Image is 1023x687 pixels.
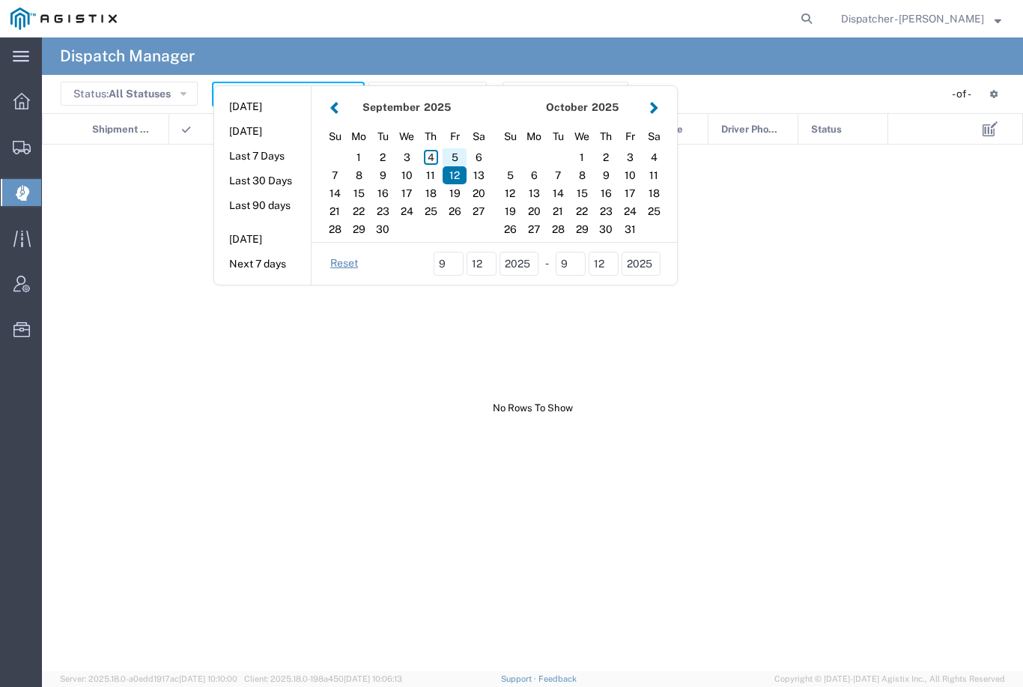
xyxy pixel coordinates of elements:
div: Tuesday [371,125,395,148]
span: Server: 2025.18.0-a0edd1917ac [60,674,237,683]
a: Feedback [538,674,577,683]
div: 16 [594,184,618,202]
button: [DATE] [214,228,311,251]
div: 1 [347,148,371,166]
div: 15 [570,184,594,202]
span: [DATE] 10:06:13 [344,674,402,683]
input: mm [434,252,464,276]
div: 5 [443,148,467,166]
div: Friday [618,125,642,148]
div: 9 [594,166,618,184]
div: Monday [522,125,546,148]
div: 18 [419,184,443,202]
div: 15 [347,184,371,202]
span: Status [811,114,842,145]
div: 27 [522,220,546,238]
div: 6 [522,166,546,184]
div: 11 [642,166,666,184]
div: 8 [570,166,594,184]
div: 17 [395,184,419,202]
button: Next 7 days [214,252,311,276]
input: dd [589,252,619,276]
span: Copyright © [DATE]-[DATE] Agistix Inc., All Rights Reserved [774,673,1005,686]
span: Driver Phone No. [721,114,782,145]
div: 3 [618,148,642,166]
div: 12 [443,166,467,184]
span: All Statuses [109,88,171,100]
div: 24 [618,202,642,220]
div: 4 [419,148,443,166]
div: 23 [594,202,618,220]
div: 8 [347,166,371,184]
a: Reset [330,256,358,271]
div: 13 [467,166,491,184]
button: Dispatcher - [PERSON_NAME] [840,10,1002,28]
div: 19 [443,184,467,202]
div: 21 [323,202,347,220]
div: 28 [546,220,570,238]
button: [DATE] [214,120,311,143]
div: 14 [323,184,347,202]
span: Dispatcher - Cameron Bowman [841,10,984,27]
div: 18 [642,184,666,202]
div: 10 [618,166,642,184]
div: 11 [419,166,443,184]
div: Thursday [419,125,443,148]
input: dd [467,252,497,276]
div: 10 [395,166,419,184]
div: Friday [443,125,467,148]
div: Wednesday [395,125,419,148]
button: Last 30 Days [214,169,311,193]
button: Last 90 days [214,194,311,217]
button: Advanced Search [503,82,628,106]
button: Saved Searches [368,82,487,106]
span: 2025 [592,101,619,113]
div: 7 [323,166,347,184]
div: 22 [570,202,594,220]
div: 17 [618,184,642,202]
div: 12 [498,184,522,202]
div: 26 [498,220,522,238]
div: 22 [347,202,371,220]
div: 4 [642,148,666,166]
div: - of - [952,86,978,102]
img: logo [10,7,117,30]
div: 26 [443,202,467,220]
div: 30 [371,220,395,238]
div: 3 [395,148,419,166]
button: Status:All Statuses [61,82,198,106]
div: 6 [467,148,491,166]
div: 28 [323,220,347,238]
div: Thursday [594,125,618,148]
div: 2 [594,148,618,166]
input: yyyy [622,252,661,276]
button: Last 7 Days [214,145,311,168]
h4: Dispatch Manager [60,37,195,75]
div: Saturday [467,125,491,148]
button: [DATE] [214,95,311,118]
span: 2025 [424,101,451,113]
div: 27 [467,202,491,220]
div: 13 [522,184,546,202]
div: 14 [546,184,570,202]
div: 31 [618,220,642,238]
div: 29 [347,220,371,238]
span: [DATE] 10:10:00 [179,674,237,683]
div: Saturday [642,125,666,148]
input: yyyy [500,252,538,276]
div: 30 [594,220,618,238]
div: 5 [498,166,522,184]
div: Tuesday [546,125,570,148]
span: Client: 2025.18.0-198a450 [244,674,402,683]
span: Shipment No. [92,114,153,145]
div: 16 [371,184,395,202]
div: 24 [395,202,419,220]
div: 2 [371,148,395,166]
div: 1 [570,148,594,166]
a: Support [501,674,538,683]
div: Monday [347,125,371,148]
div: Sunday [498,125,522,148]
input: mm [556,252,586,276]
span: - [545,255,549,271]
div: 9 [371,166,395,184]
